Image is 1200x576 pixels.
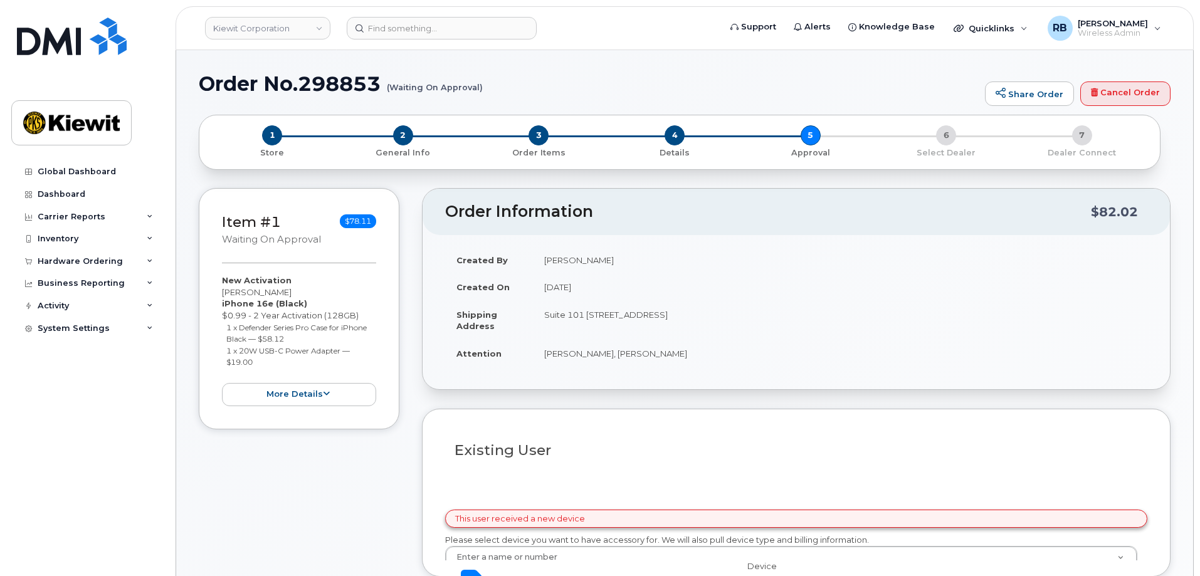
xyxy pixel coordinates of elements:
h3: Existing User [455,442,1138,458]
div: Device [738,560,905,572]
p: Details [612,147,738,159]
td: Suite 101 [STREET_ADDRESS] [533,301,1147,340]
td: [DATE] [533,273,1147,301]
div: Please select device you want to have accessory for. We will also pull device type and billing in... [445,534,1147,570]
a: Cancel Order [1080,81,1171,107]
p: Order Items [476,147,602,159]
a: 1 Store [209,145,335,159]
strong: iPhone 16e (Black) [222,298,307,308]
a: 2 General Info [335,145,471,159]
div: $82.02 [1091,200,1138,224]
strong: New Activation [222,275,292,285]
span: 1 [262,125,282,145]
small: (Waiting On Approval) [387,73,483,92]
a: Item #1 [222,213,281,231]
td: [PERSON_NAME] [533,246,1147,274]
strong: Created On [456,282,510,292]
a: Enter a name or number [446,547,1137,569]
span: 3 [529,125,549,145]
span: 4 [665,125,685,145]
h2: Order Information [445,203,1091,221]
strong: Created By [456,255,508,265]
span: 2 [393,125,413,145]
div: This user received a new device [445,510,1147,528]
strong: Shipping Address [456,310,497,332]
a: 4 Details [607,145,743,159]
p: Store [214,147,330,159]
div: [PERSON_NAME] $0.99 - 2 Year Activation (128GB) [222,275,376,406]
button: more details [222,383,376,406]
small: 1 x Defender Series Pro Case for iPhone Black — $58.12 [226,323,367,344]
span: $78.11 [340,214,376,228]
span: Enter a name or number [449,552,557,563]
strong: Attention [456,348,502,359]
p: General Info [340,147,466,159]
td: [PERSON_NAME], [PERSON_NAME] [533,340,1147,367]
small: 1 x 20W USB-C Power Adapter — $19.00 [226,346,350,367]
a: Share Order [985,81,1074,107]
h1: Order No.298853 [199,73,979,95]
small: Waiting On Approval [222,234,321,245]
a: 3 Order Items [471,145,607,159]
